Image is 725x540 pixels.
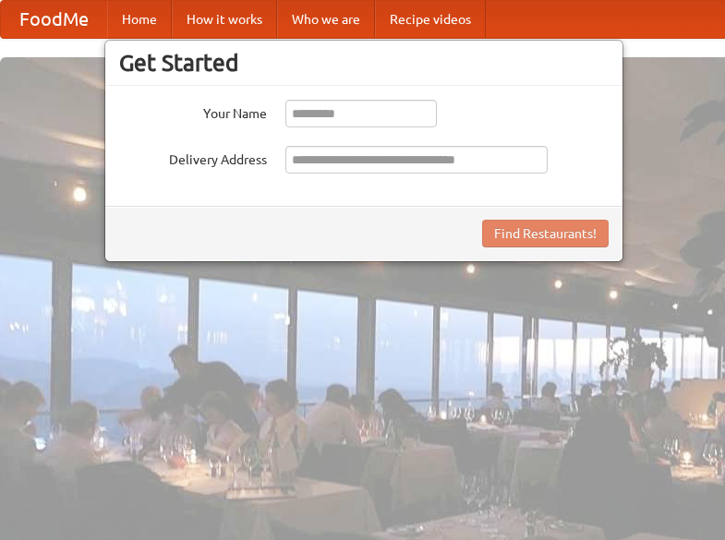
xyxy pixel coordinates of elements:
[119,146,267,169] label: Delivery Address
[277,1,375,38] a: Who we are
[172,1,277,38] a: How it works
[375,1,486,38] a: Recipe videos
[1,1,107,38] a: FoodMe
[482,220,609,247] button: Find Restaurants!
[107,1,172,38] a: Home
[119,49,609,77] h3: Get Started
[119,100,267,123] label: Your Name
